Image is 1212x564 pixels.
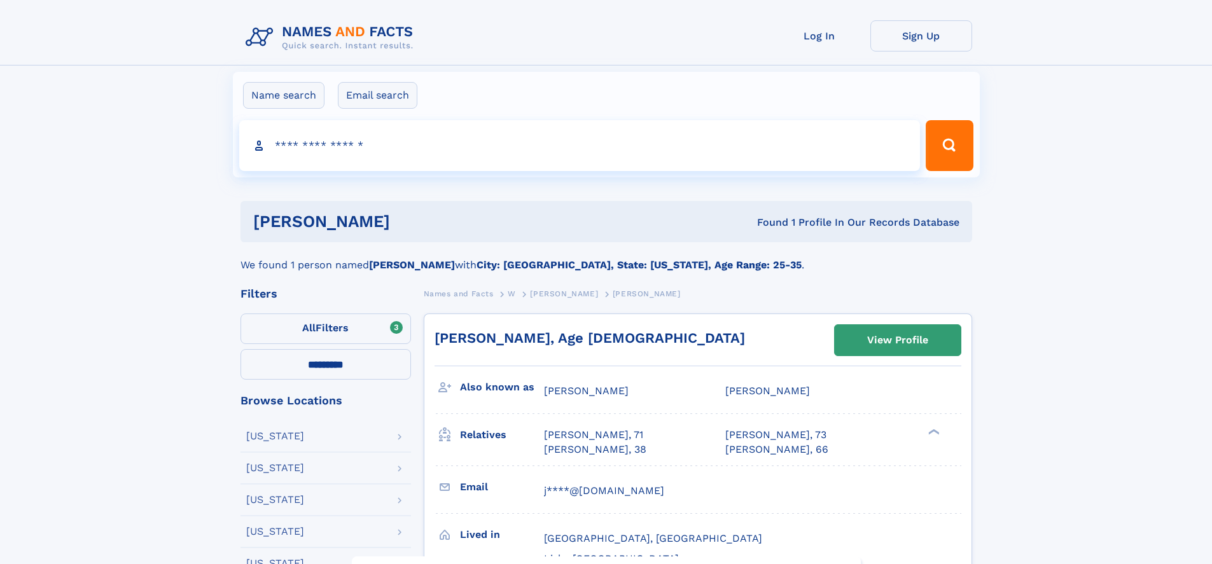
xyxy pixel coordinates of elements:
img: Logo Names and Facts [240,20,424,55]
div: Filters [240,288,411,299]
span: [PERSON_NAME] [613,289,681,298]
div: Browse Locations [240,395,411,406]
a: [PERSON_NAME], 66 [725,443,828,457]
b: [PERSON_NAME] [369,259,455,271]
a: [PERSON_NAME], Age [DEMOGRAPHIC_DATA] [435,330,745,346]
span: [PERSON_NAME] [544,385,629,397]
a: Names and Facts [424,285,494,301]
a: W [508,285,516,301]
label: Name search [243,82,324,109]
a: [PERSON_NAME], 73 [725,428,826,442]
input: search input [239,120,921,171]
span: [PERSON_NAME] [530,289,598,298]
a: Log In [769,20,870,52]
label: Email search [338,82,417,109]
div: [US_STATE] [246,495,304,505]
h3: Lived in [460,524,544,546]
a: [PERSON_NAME], 71 [544,428,643,442]
a: Sign Up [870,20,972,52]
div: We found 1 person named with . [240,242,972,273]
a: [PERSON_NAME] [530,285,598,301]
h3: Also known as [460,376,544,398]
div: View Profile [867,326,928,355]
a: View Profile [835,325,961,355]
label: Filters [240,313,411,344]
span: [PERSON_NAME] [725,385,810,397]
div: [US_STATE] [246,526,304,537]
h3: Relatives [460,424,544,446]
span: All [302,322,316,334]
div: Found 1 Profile In Our Records Database [573,216,959,230]
div: [US_STATE] [246,431,304,441]
a: [PERSON_NAME], 38 [544,443,646,457]
h1: [PERSON_NAME] [253,214,574,230]
b: City: [GEOGRAPHIC_DATA], State: [US_STATE], Age Range: 25-35 [477,259,802,271]
button: Search Button [926,120,973,171]
span: [GEOGRAPHIC_DATA], [GEOGRAPHIC_DATA] [544,532,762,544]
div: [US_STATE] [246,463,304,473]
h3: Email [460,476,544,498]
div: ❯ [925,428,940,436]
span: W [508,289,516,298]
